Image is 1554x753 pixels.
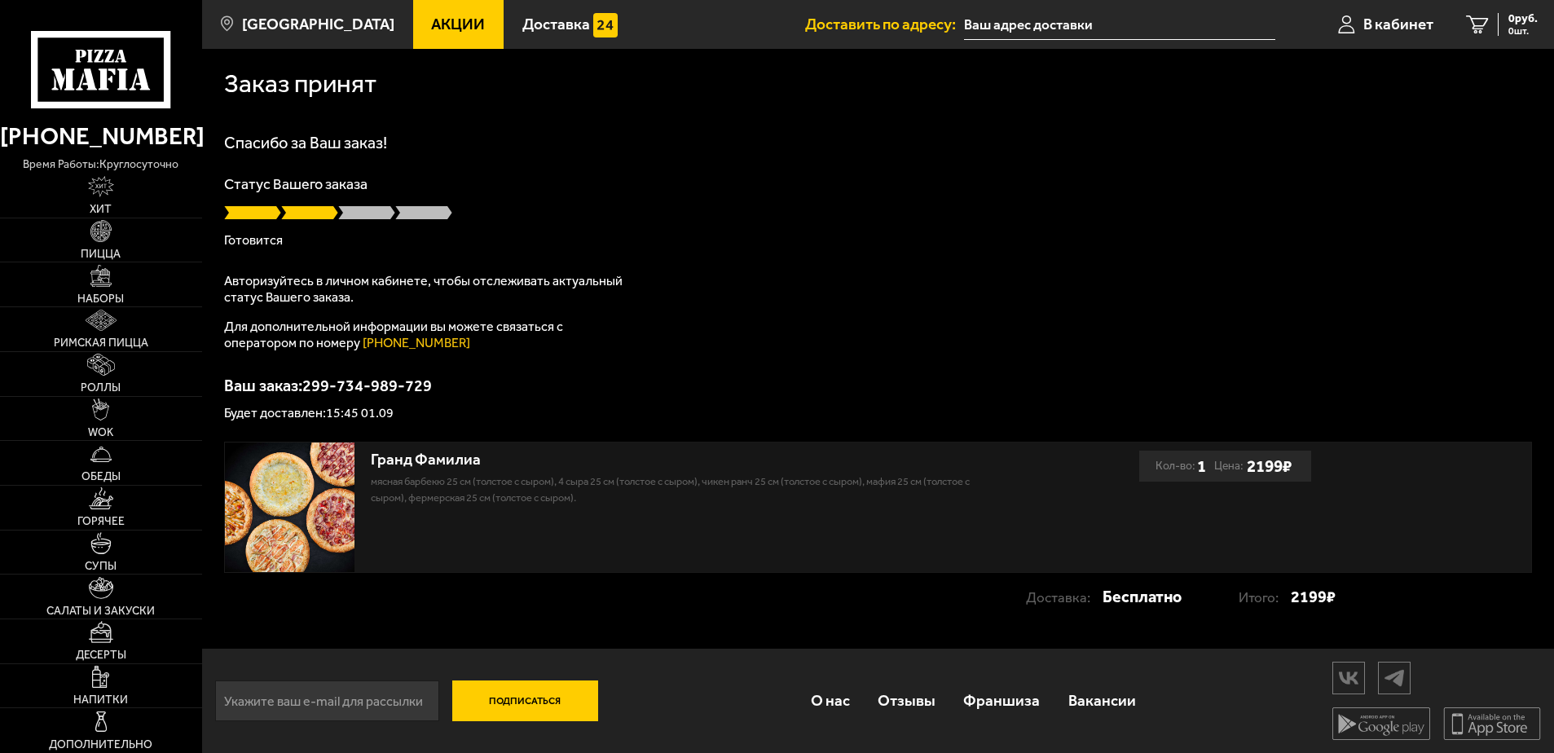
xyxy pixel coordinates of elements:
[49,739,152,751] span: Дополнительно
[90,204,112,215] span: Хит
[1363,16,1433,32] span: В кабинет
[1103,581,1182,612] strong: Бесплатно
[85,561,117,572] span: Супы
[46,605,155,617] span: Салаты и закуски
[1291,581,1336,612] strong: 2199 ₽
[81,382,121,394] span: Роллы
[431,16,485,32] span: Акции
[864,675,949,728] a: Отзывы
[1508,13,1538,24] span: 0 руб.
[224,377,1532,394] p: Ваш заказ: 299-734-989-729
[224,177,1532,192] p: Статус Вашего заказа
[1156,451,1206,482] div: Кол-во:
[54,337,148,349] span: Римская пицца
[1247,456,1292,477] b: 2199 ₽
[797,675,864,728] a: О нас
[1239,582,1291,613] p: Итого:
[224,234,1532,247] p: Готовится
[805,16,964,32] span: Доставить по адресу:
[452,680,598,721] button: Подписаться
[242,16,394,32] span: [GEOGRAPHIC_DATA]
[1379,663,1410,692] img: tg
[224,134,1532,151] h1: Спасибо за Ваш заказ!
[593,13,618,37] img: 15daf4d41897b9f0e9f617042186c801.svg
[363,335,470,350] a: [PHONE_NUMBER]
[76,650,126,661] span: Десерты
[1508,26,1538,36] span: 0 шт.
[1197,451,1206,482] b: 1
[224,71,376,97] h1: Заказ принят
[1026,582,1103,613] p: Доставка:
[522,16,590,32] span: Доставка
[224,319,632,351] p: Для дополнительной информации вы можете связаться с оператором по номеру
[77,516,125,527] span: Горячее
[224,273,632,306] p: Авторизуйтесь в личном кабинете, чтобы отслеживать актуальный статус Вашего заказа.
[1054,675,1150,728] a: Вакансии
[73,694,128,706] span: Напитки
[1333,663,1364,692] img: vk
[371,451,984,469] div: Гранд Фамилиа
[215,680,439,721] input: Укажите ваш e-mail для рассылки
[1214,451,1244,482] span: Цена:
[964,10,1274,40] input: Ваш адрес доставки
[371,473,984,506] p: Мясная Барбекю 25 см (толстое с сыром), 4 сыра 25 см (толстое с сыром), Чикен Ранч 25 см (толстое...
[81,471,121,482] span: Обеды
[88,427,113,438] span: WOK
[77,293,124,305] span: Наборы
[81,249,121,260] span: Пицца
[224,407,1532,420] p: Будет доставлен: 15:45 01.09
[949,675,1054,728] a: Франшиза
